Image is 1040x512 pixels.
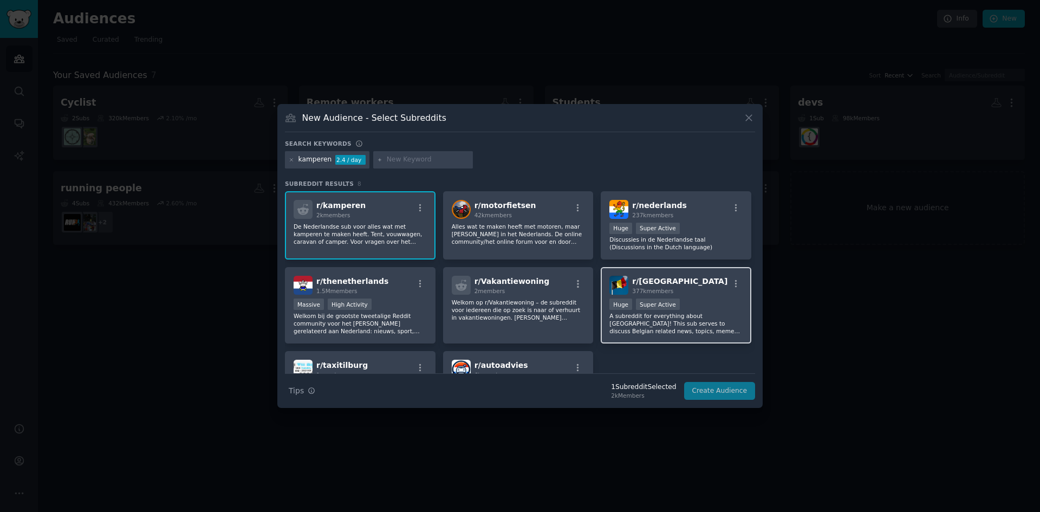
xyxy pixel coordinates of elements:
[285,381,319,400] button: Tips
[335,155,366,165] div: 2.4 / day
[316,201,366,210] span: r/ kamperen
[474,212,512,218] span: 42k members
[609,236,743,251] p: Discussies in de Nederlandse taal (Discussions in the Dutch language)
[328,299,372,310] div: High Activity
[474,288,505,294] span: 2 members
[294,223,427,245] p: De Nederlandse sub voor alles wat met kamperen te maken heeft. Tent, vouwwagen, caravan of camper...
[302,112,446,124] h3: New Audience - Select Subreddits
[452,223,585,245] p: Alles wat te maken heeft met motoren, maar [PERSON_NAME] in het Nederlands. De online community/h...
[452,200,471,219] img: motorfietsen
[298,155,332,165] div: kamperen
[316,277,388,286] span: r/ thenetherlands
[285,180,354,187] span: Subreddit Results
[611,392,676,399] div: 2k Members
[609,276,628,295] img: belgium
[609,299,632,310] div: Huge
[611,383,676,392] div: 1 Subreddit Selected
[609,200,628,219] img: nederlands
[316,361,368,370] span: r/ taxitilburg
[474,201,536,210] span: r/ motorfietsen
[285,140,352,147] h3: Search keywords
[632,288,673,294] span: 377k members
[357,180,361,187] span: 8
[452,360,471,379] img: autoadvies
[636,299,680,310] div: Super Active
[294,312,427,335] p: Welkom bij de grootste tweetalige Reddit community voor het [PERSON_NAME] gerelateerd aan Nederla...
[289,385,304,397] span: Tips
[474,372,509,378] span: 6k members
[294,360,313,379] img: taxitilburg
[316,212,350,218] span: 2k members
[609,312,743,335] p: A subreddit for everything about [GEOGRAPHIC_DATA]! This sub serves to discuss Belgian related ne...
[474,277,550,286] span: r/ Vakantiewoning
[294,299,324,310] div: Massive
[636,223,680,234] div: Super Active
[632,277,727,286] span: r/ [GEOGRAPHIC_DATA]
[609,223,632,234] div: Huge
[387,155,469,165] input: New Keyword
[474,361,528,370] span: r/ autoadvies
[632,212,673,218] span: 237k members
[316,288,357,294] span: 1.5M members
[632,201,686,210] span: r/ nederlands
[294,276,313,295] img: thenetherlands
[452,299,585,321] p: Welkom op r/Vakantiewoning – de subreddit voor iedereen die op zoek is naar of verhuurt in vakant...
[316,372,347,378] span: 1 members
